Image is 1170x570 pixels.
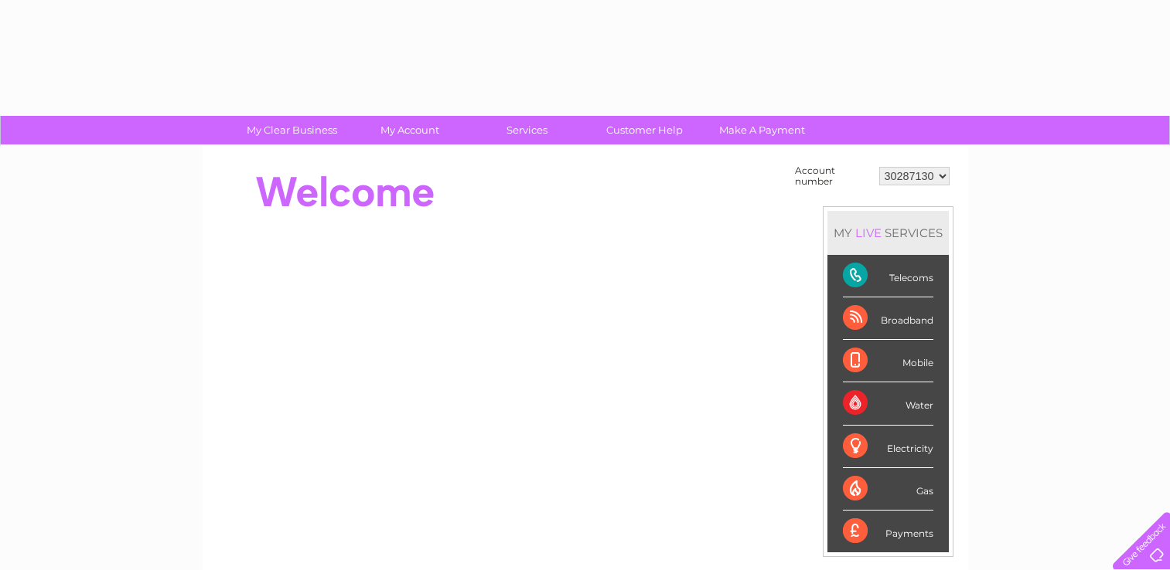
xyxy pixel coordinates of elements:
[843,382,933,425] div: Water
[346,116,473,144] a: My Account
[698,116,826,144] a: Make A Payment
[827,211,949,255] div: MY SERVICES
[843,468,933,511] div: Gas
[228,116,356,144] a: My Clear Business
[843,297,933,340] div: Broadband
[791,161,875,191] td: Account number
[843,426,933,468] div: Electricity
[581,116,708,144] a: Customer Help
[843,255,933,297] div: Telecoms
[843,340,933,382] div: Mobile
[852,226,885,240] div: LIVE
[843,511,933,552] div: Payments
[463,116,591,144] a: Services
